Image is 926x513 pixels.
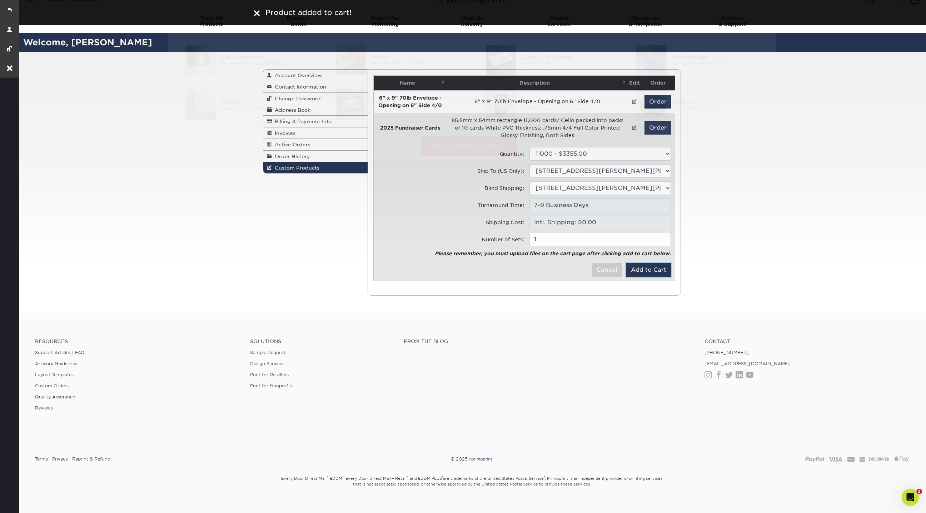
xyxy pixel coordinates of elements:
div: Matte [372,53,467,61]
a: Terms [35,454,48,464]
div: Inline Foil [672,97,767,105]
a: Sample Request [250,350,285,355]
a: Quality Assurance [35,394,75,399]
button: Add to Cart [626,263,671,277]
div: Clear, White, or Frosted [221,105,316,111]
div: Printed on our Premium Cards [522,105,617,111]
a: View All Business Cards (16) [421,137,517,156]
sup: ® [544,476,545,479]
a: Custom Orders [35,383,69,388]
img: Velvet Business Cards [336,89,366,120]
a: Design Services [250,361,284,366]
h4: Resources [35,338,239,344]
img: Primoprint [468,456,493,462]
a: Layout Templates [35,372,74,377]
a: Velvet Business Cards Velvet Soft Touch Lamination [327,86,467,122]
a: Matte Business Cards Matte Dull, Flat Finish, Not Shiny [327,42,467,78]
h4: Solutions [250,338,393,344]
a: Plastic Business Cards Plastic Clear, White, or Frosted [177,86,317,122]
div: Shiny Coating [522,61,617,67]
a: Reviews [35,405,53,411]
img: Glossy UV Coated Business Cards [486,45,516,75]
img: Painted Edge Business Cards [636,45,667,75]
div: Soft Touch Lamination [372,105,467,111]
sup: ® [442,476,443,479]
div: Raised Spot UV or Foil [522,97,617,105]
a: Reprint & Refund [72,454,110,464]
div: Unlimited Foil Colors [672,105,767,111]
div: © 2025 [324,454,619,464]
span: Product added to cart! [265,8,352,17]
div: Our Thickest (32PT) Stock [672,61,767,67]
div: Dull, Flat Finish, Not Shiny [372,61,467,67]
span: 2 [916,489,922,494]
img: close [254,10,260,16]
h4: From the Blog [404,338,686,344]
div: Glossy UV Coated [522,53,617,61]
img: Plastic Business Cards [185,89,216,120]
a: Print for Nonprofits [250,383,293,388]
sup: ® [342,476,343,479]
div: Silk Laminated [221,53,316,61]
a: Silk Laminated Business Cards Silk Laminated Smooth Protective Lamination [177,42,317,78]
small: Every Door Direct Mail , EDDM , Every Door Direct Mail – Retail , and EDDM PLUS are trademarks of... [263,473,681,504]
a: Artwork Guidelines [35,361,77,366]
div: Smooth Protective Lamination [221,61,316,67]
img: Inline Foil Business Cards [636,89,667,120]
a: Raised Spot UV or Foil Business Cards Raised Spot UV or Foil Printed on our Premium Cards [477,86,617,122]
a: [EMAIL_ADDRESS][DOMAIN_NAME] [705,361,790,366]
div: Painted Edge [672,53,767,61]
img: Silk Laminated Business Cards [185,45,216,75]
a: Print for Resellers [250,372,289,377]
a: Inline Foil Business Cards Inline Foil Unlimited Foil Colors [628,86,767,122]
div: Velvet [372,97,467,105]
sup: ® [407,476,408,479]
a: Contact [705,338,909,344]
iframe: Intercom live chat [902,489,919,506]
a: Painted Edge Business Cards Painted Edge Our Thickest (32PT) Stock [628,42,767,78]
img: Raised Spot UV or Foil Business Cards [486,89,516,120]
div: Plastic [221,97,316,105]
a: Privacy [52,454,68,464]
a: [PHONE_NUMBER] [705,350,749,355]
a: Support Articles | FAQ [35,350,85,355]
sup: ® [327,476,328,479]
a: Glossy UV Coated Business Cards Glossy UV Coated Shiny Coating [477,42,617,78]
button: Cancel [592,263,622,277]
img: Matte Business Cards [336,45,366,75]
